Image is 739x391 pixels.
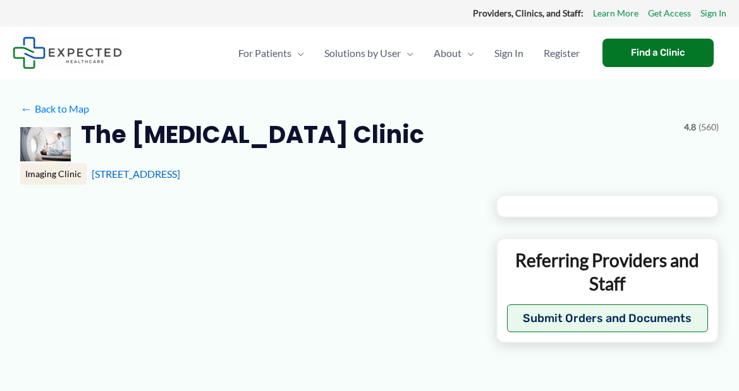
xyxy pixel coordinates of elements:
[92,168,180,180] a: [STREET_ADDRESS]
[699,119,719,135] span: (560)
[544,31,580,75] span: Register
[401,31,413,75] span: Menu Toggle
[20,102,32,115] span: ←
[494,31,523,75] span: Sign In
[700,5,726,22] a: Sign In
[473,8,583,18] strong: Providers, Clinics, and Staff:
[324,31,401,75] span: Solutions by User
[507,249,708,295] p: Referring Providers and Staff
[228,31,590,75] nav: Primary Site Navigation
[507,304,708,332] button: Submit Orders and Documents
[314,31,424,75] a: Solutions by UserMenu Toggle
[424,31,484,75] a: AboutMenu Toggle
[534,31,590,75] a: Register
[20,163,87,185] div: Imaging Clinic
[593,5,638,22] a: Learn More
[81,119,424,150] h2: The [MEDICAL_DATA] Clinic
[13,37,122,69] img: Expected Healthcare Logo - side, dark font, small
[228,31,314,75] a: For PatientsMenu Toggle
[238,31,291,75] span: For Patients
[291,31,304,75] span: Menu Toggle
[434,31,461,75] span: About
[602,39,714,67] a: Find a Clinic
[484,31,534,75] a: Sign In
[461,31,474,75] span: Menu Toggle
[20,99,89,118] a: ←Back to Map
[684,119,696,135] span: 4.8
[648,5,691,22] a: Get Access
